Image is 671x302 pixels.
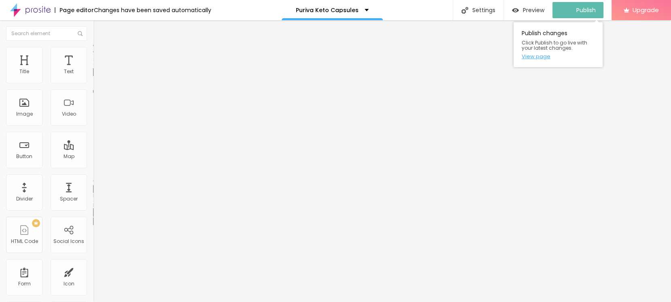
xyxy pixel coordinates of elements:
[64,154,74,159] div: Map
[6,26,87,41] input: Search element
[55,7,94,13] div: Page editor
[62,111,76,117] div: Video
[504,2,552,18] button: Preview
[18,281,31,287] div: Form
[514,22,603,67] div: Publish changes
[461,7,468,14] img: Icone
[633,6,659,13] span: Upgrade
[16,111,33,117] div: Image
[522,40,595,51] span: Click Publish to go live with your latest changes.
[78,31,83,36] img: Icone
[64,69,74,74] div: Text
[53,239,84,244] div: Social Icons
[552,2,603,18] button: Publish
[576,7,596,13] span: Publish
[11,239,38,244] div: HTML Code
[512,7,519,14] img: view-1.svg
[19,69,29,74] div: Title
[523,7,544,13] span: Preview
[16,196,33,202] div: Divider
[93,20,671,302] iframe: To enrich screen reader interactions, please activate Accessibility in Grammarly extension settings
[522,54,595,59] a: View page
[16,154,32,159] div: Button
[64,281,74,287] div: Icon
[60,196,78,202] div: Spacer
[296,7,359,13] p: Puriva Keto Capsules
[94,7,211,13] div: Changes have been saved automatically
